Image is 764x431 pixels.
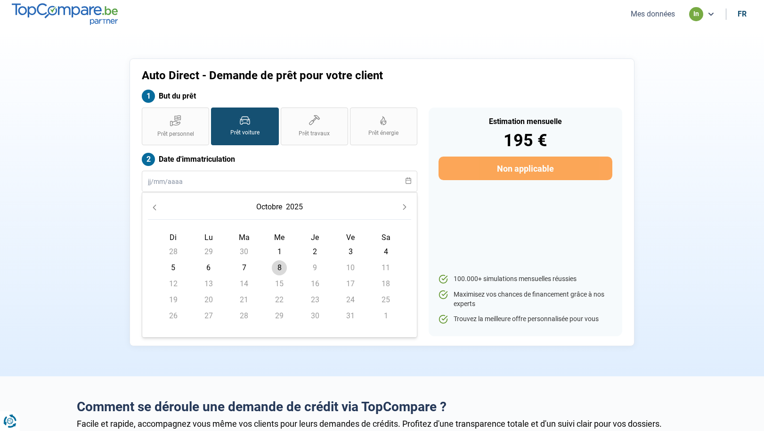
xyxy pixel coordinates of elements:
[191,308,226,324] td: 27
[77,419,687,429] div: Facile et rapide, accompagnez vous même vos clients pour leurs demandes de crédits. Profitez d'un...
[368,292,404,308] td: 25
[368,308,404,324] td: 1
[191,260,226,276] td: 6
[308,244,323,259] span: 2
[439,132,612,149] div: 195 €
[166,292,181,307] span: 19
[262,244,297,260] td: 1
[398,200,411,214] button: Next Month
[155,276,191,292] td: 12
[439,290,612,308] li: Maximisez vos chances de financement grâce à nos experts
[155,244,191,260] td: 28
[333,260,368,276] td: 10
[201,292,216,307] span: 20
[166,260,181,275] span: 5
[333,292,368,308] td: 24
[297,308,333,324] td: 30
[274,233,284,242] span: Me
[157,130,194,138] span: Prêt personnel
[272,260,287,275] span: 8
[628,9,678,19] button: Mes données
[148,200,161,214] button: Previous Month
[382,233,390,242] span: Sa
[343,308,358,323] span: 31
[191,244,226,260] td: 29
[378,260,393,275] span: 11
[297,276,333,292] td: 16
[227,244,262,260] td: 30
[272,292,287,307] span: 22
[333,308,368,324] td: 31
[272,308,287,323] span: 29
[368,260,404,276] td: 11
[368,129,398,137] span: Prêt énergie
[201,308,216,323] span: 27
[439,315,612,324] li: Trouvez la meilleure offre personnalisée pour vous
[343,244,358,259] span: 3
[191,292,226,308] td: 20
[236,260,252,275] span: 7
[439,157,612,180] button: Non applicable
[142,171,417,192] input: jj/mm/aaaa
[262,260,297,276] td: 8
[142,192,417,338] div: Choose Date
[230,129,260,137] span: Prêt voiture
[236,292,252,307] span: 21
[297,260,333,276] td: 9
[439,118,612,125] div: Estimation mensuelle
[738,9,747,18] div: fr
[77,399,687,415] h2: Comment se déroule une demande de crédit via TopCompare ?
[201,276,216,291] span: 13
[155,260,191,276] td: 5
[311,233,319,242] span: Je
[204,233,213,242] span: Lu
[368,276,404,292] td: 18
[142,153,417,166] label: Date d'immatriculation
[297,292,333,308] td: 23
[333,276,368,292] td: 17
[308,292,323,307] span: 23
[439,274,612,284] li: 100.000+ simulations mensuelles réussies
[191,276,226,292] td: 13
[308,260,323,275] span: 9
[201,244,216,259] span: 29
[166,276,181,291] span: 12
[689,7,703,21] div: in
[343,292,358,307] span: 24
[343,276,358,291] span: 17
[378,308,393,323] span: 1
[368,244,404,260] td: 4
[308,276,323,291] span: 16
[142,69,499,83] h1: Auto Direct - Demande de prêt pour votre client
[236,276,252,291] span: 14
[155,308,191,324] td: 26
[378,244,393,259] span: 4
[299,130,330,138] span: Prêt travaux
[254,199,284,215] button: Choose Month
[142,90,417,103] label: But du prêt
[227,276,262,292] td: 14
[239,233,250,242] span: Ma
[297,244,333,260] td: 2
[227,308,262,324] td: 28
[166,308,181,323] span: 26
[201,260,216,275] span: 6
[262,308,297,324] td: 29
[262,276,297,292] td: 15
[333,244,368,260] td: 3
[284,199,305,215] button: Choose Year
[272,244,287,259] span: 1
[343,260,358,275] span: 10
[378,276,393,291] span: 18
[262,292,297,308] td: 22
[346,233,355,242] span: Ve
[12,3,118,25] img: TopCompare.be
[236,244,252,259] span: 30
[227,260,262,276] td: 7
[155,292,191,308] td: 19
[227,292,262,308] td: 21
[166,244,181,259] span: 28
[236,308,252,323] span: 28
[308,308,323,323] span: 30
[170,233,177,242] span: Di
